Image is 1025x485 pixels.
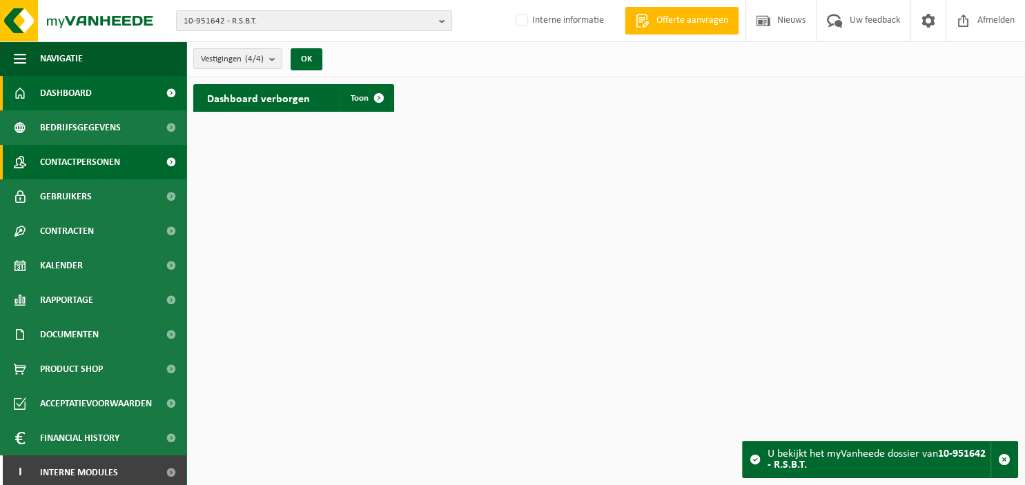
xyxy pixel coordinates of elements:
span: Toon [351,94,369,103]
span: Financial History [40,421,119,455]
span: Product Shop [40,352,103,386]
span: Offerte aanvragen [653,14,732,28]
span: Vestigingen [201,49,264,70]
span: Gebruikers [40,179,92,214]
span: Contactpersonen [40,145,120,179]
a: Offerte aanvragen [625,7,739,34]
span: Contracten [40,214,94,248]
span: Documenten [40,317,99,352]
button: OK [291,48,322,70]
span: Acceptatievoorwaarden [40,386,152,421]
button: Vestigingen(4/4) [193,48,282,69]
a: Toon [340,84,393,112]
span: Kalender [40,248,83,283]
span: Rapportage [40,283,93,317]
h2: Dashboard verborgen [193,84,324,111]
span: Dashboard [40,76,92,110]
label: Interne informatie [513,10,604,31]
button: 10-951642 - R.S.B.T. [176,10,452,31]
span: 10-951642 - R.S.B.T. [184,11,433,32]
strong: 10-951642 - R.S.B.T. [768,448,986,471]
span: Bedrijfsgegevens [40,110,121,145]
div: U bekijkt het myVanheede dossier van [768,442,990,477]
span: Navigatie [40,41,83,76]
count: (4/4) [245,55,264,63]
